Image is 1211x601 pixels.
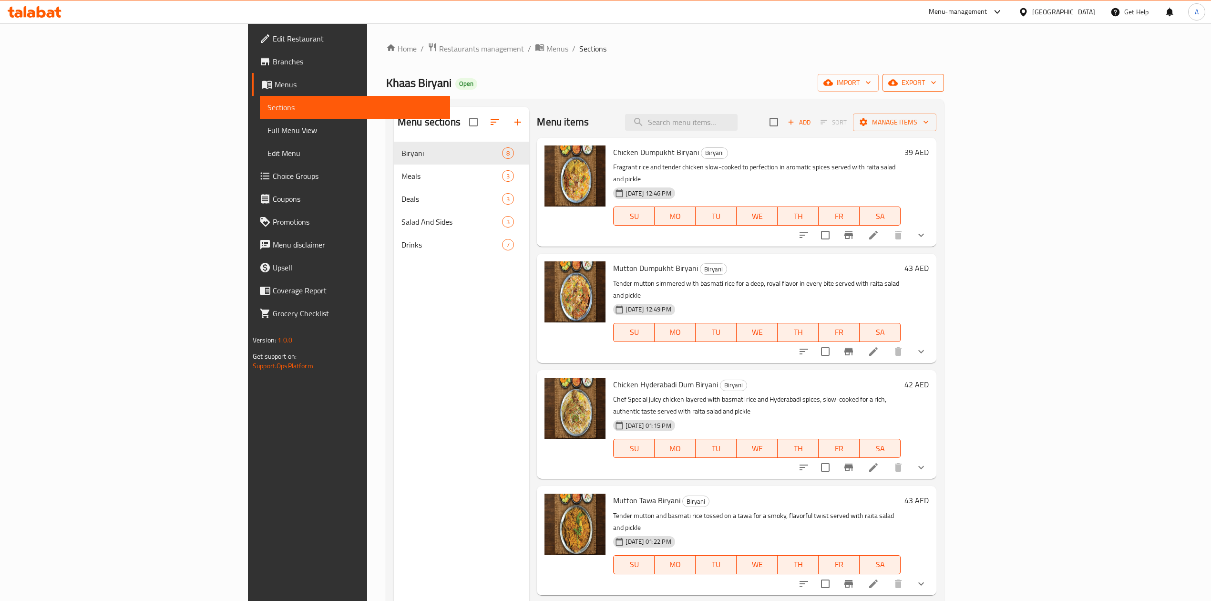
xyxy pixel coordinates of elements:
[837,456,860,479] button: Branch-specific-item
[1032,7,1095,17] div: [GEOGRAPHIC_DATA]
[394,233,530,256] div: Drinks7
[792,224,815,247] button: sort-choices
[401,147,502,159] span: Biryani
[544,145,605,207] img: Chicken Dumpukht Biryani
[860,207,901,226] button: SA
[544,261,605,322] img: Mutton Dumpukht Biryani
[401,170,502,182] span: Meals
[503,149,513,158] span: 8
[613,555,655,574] button: SU
[737,439,778,458] button: WE
[822,558,856,571] span: FR
[890,77,936,89] span: export
[887,456,910,479] button: delete
[252,165,450,187] a: Choice Groups
[506,111,529,134] button: Add section
[267,102,442,113] span: Sections
[778,323,819,342] button: TH
[546,43,568,54] span: Menus
[781,209,815,223] span: TH
[863,442,897,456] span: SA
[1195,7,1199,17] span: A
[860,439,901,458] button: SA
[613,145,699,159] span: Chicken Dumpukht Biryani
[883,74,944,92] button: export
[792,456,815,479] button: sort-choices
[701,147,728,159] div: Biryani
[655,555,696,574] button: MO
[273,56,442,67] span: Branches
[394,210,530,233] div: Salad And Sides3
[860,323,901,342] button: SA
[386,42,944,55] nav: breadcrumb
[622,305,675,314] span: [DATE] 12:49 PM
[617,325,651,339] span: SU
[915,229,927,241] svg: Show Choices
[273,193,442,205] span: Coupons
[622,421,675,430] span: [DATE] 01:15 PM
[260,96,450,119] a: Sections
[658,442,692,456] span: MO
[401,216,502,228] div: Salad And Sides
[904,145,929,159] h6: 39 AED
[904,494,929,507] h6: 43 AED
[853,114,936,131] button: Manage items
[617,209,651,223] span: SU
[455,78,477,90] div: Open
[696,555,737,574] button: TU
[502,170,514,182] div: items
[815,225,835,245] span: Select to update
[252,233,450,256] a: Menu disclaimer
[502,147,514,159] div: items
[273,308,442,319] span: Grocery Checklist
[625,114,738,131] input: search
[861,116,929,128] span: Manage items
[863,325,897,339] span: SA
[837,340,860,363] button: Branch-specific-item
[503,195,513,204] span: 3
[781,325,815,339] span: TH
[825,77,871,89] span: import
[253,334,276,346] span: Version:
[252,187,450,210] a: Coupons
[579,43,606,54] span: Sections
[544,494,605,555] img: Mutton Tawa Biryani
[528,43,531,54] li: /
[792,572,815,595] button: sort-choices
[252,73,450,96] a: Menus
[818,74,879,92] button: import
[929,6,987,18] div: Menu-management
[815,574,835,594] span: Select to update
[700,264,727,275] span: Biryani
[260,119,450,142] a: Full Menu View
[737,207,778,226] button: WE
[764,112,784,132] span: Select section
[463,112,483,132] span: Select all sections
[740,209,774,223] span: WE
[613,394,901,417] p: Chef Special juicy chicken layered with basmati rice and Hyderabadi spices, slow-cooked for a ric...
[613,207,655,226] button: SU
[915,462,927,473] svg: Show Choices
[613,278,901,301] p: Tender mutton simmered with basmati rice for a deep, royal flavor in every bite served with raita...
[740,442,774,456] span: WE
[394,187,530,210] div: Deals3
[737,323,778,342] button: WE
[822,325,856,339] span: FR
[253,360,313,372] a: Support.OpsPlatform
[252,27,450,50] a: Edit Restaurant
[275,79,442,90] span: Menus
[814,115,853,130] span: Select section first
[655,439,696,458] button: MO
[401,193,502,205] div: Deals
[887,224,910,247] button: delete
[260,142,450,165] a: Edit Menu
[401,239,502,250] span: Drinks
[613,493,680,508] span: Mutton Tawa Biryani
[655,207,696,226] button: MO
[267,124,442,136] span: Full Menu View
[778,439,819,458] button: TH
[273,262,442,273] span: Upsell
[658,325,692,339] span: MO
[503,218,513,227] span: 3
